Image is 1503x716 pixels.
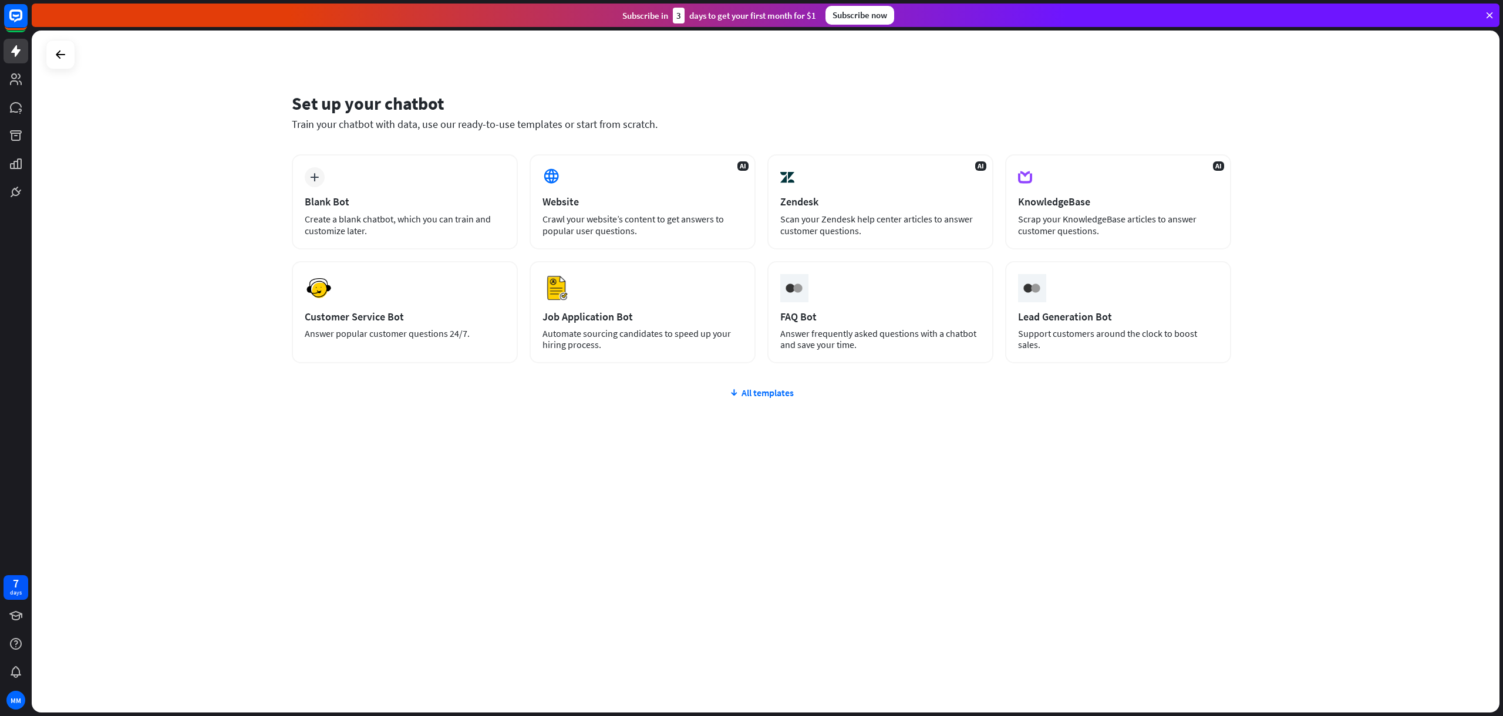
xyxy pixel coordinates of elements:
div: Zendesk [780,195,980,208]
a: 7 days [4,575,28,600]
div: Answer popular customer questions 24/7. [305,328,505,339]
div: Blank Bot [305,195,505,208]
div: Subscribe in days to get your first month for $1 [622,8,816,23]
div: Website [542,195,743,208]
div: All templates [292,387,1231,398]
div: Scan your Zendesk help center articles to answer customer questions. [780,213,980,237]
div: Lead Generation Bot [1018,310,1218,323]
div: Train your chatbot with data, use our ready-to-use templates or start from scratch. [292,117,1231,131]
div: FAQ Bot [780,310,980,323]
span: AI [975,161,986,171]
div: Answer frequently asked questions with a chatbot and save your time. [780,328,980,350]
div: Support customers around the clock to boost sales. [1018,328,1218,350]
div: Create a blank chatbot, which you can train and customize later. [305,213,505,237]
i: plus [310,173,319,181]
div: Customer Service Bot [305,310,505,323]
img: ceee058c6cabd4f577f8.gif [783,277,805,299]
div: 7 [13,578,19,589]
div: Automate sourcing candidates to speed up your hiring process. [542,328,743,350]
div: Job Application Bot [542,310,743,323]
div: Crawl your website’s content to get answers to popular user questions. [542,213,743,237]
div: KnowledgeBase [1018,195,1218,208]
div: 3 [673,8,685,23]
div: days [10,589,22,597]
span: AI [1213,161,1224,171]
div: Scrap your KnowledgeBase articles to answer customer questions. [1018,213,1218,237]
div: MM [6,691,25,710]
div: Set up your chatbot [292,92,1231,114]
span: AI [737,161,749,171]
img: ceee058c6cabd4f577f8.gif [1020,277,1043,299]
div: Subscribe now [825,6,894,25]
